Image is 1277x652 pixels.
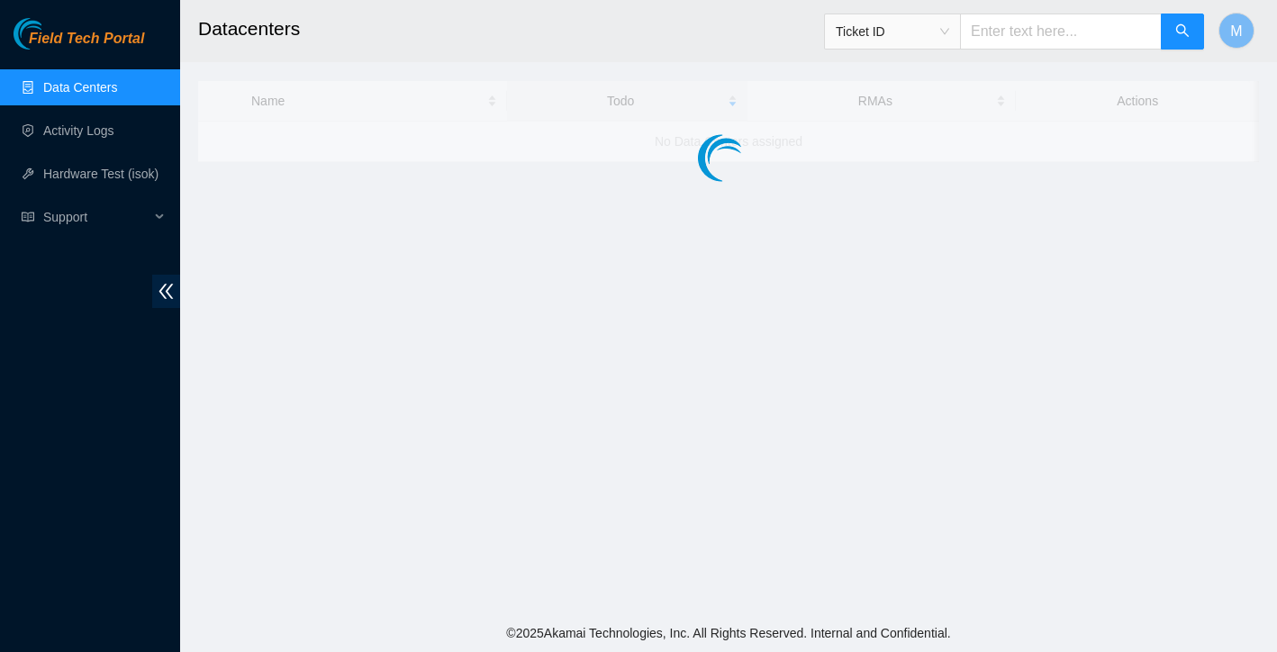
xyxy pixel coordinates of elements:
[43,123,114,138] a: Activity Logs
[180,614,1277,652] footer: © 2025 Akamai Technologies, Inc. All Rights Reserved. Internal and Confidential.
[14,32,144,56] a: Akamai TechnologiesField Tech Portal
[836,18,949,45] span: Ticket ID
[43,167,158,181] a: Hardware Test (isok)
[14,18,91,50] img: Akamai Technologies
[43,80,117,95] a: Data Centers
[1161,14,1204,50] button: search
[960,14,1162,50] input: Enter text here...
[29,31,144,48] span: Field Tech Portal
[1175,23,1190,41] span: search
[22,211,34,223] span: read
[1218,13,1254,49] button: M
[152,275,180,308] span: double-left
[43,199,149,235] span: Support
[1230,20,1242,42] span: M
